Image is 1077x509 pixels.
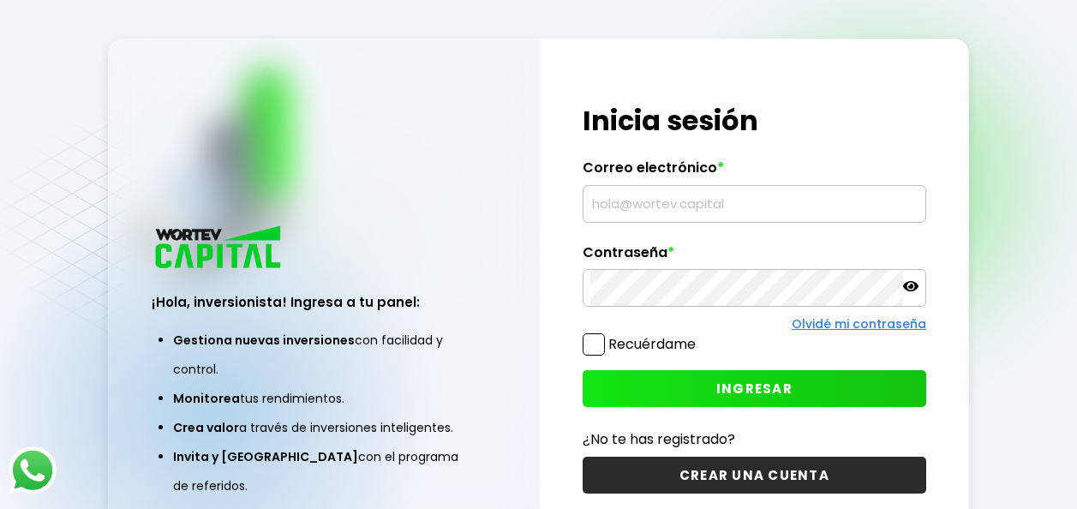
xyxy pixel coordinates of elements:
img: logo_wortev_capital [152,224,287,274]
span: Gestiona nuevas inversiones [173,332,355,349]
span: Invita y [GEOGRAPHIC_DATA] [173,448,358,465]
p: ¿No te has registrado? [583,428,926,450]
img: logos_whatsapp-icon.242b2217.svg [9,446,57,494]
button: INGRESAR [583,370,926,407]
li: con el programa de referidos. [173,442,474,500]
li: a través de inversiones inteligentes. [173,413,474,442]
a: ¿No te has registrado?CREAR UNA CUENTA [583,428,926,494]
h1: Inicia sesión [583,100,926,141]
input: hola@wortev.capital [590,186,918,222]
label: Contraseña [583,244,926,270]
label: Recuérdame [608,334,696,354]
span: Monitorea [173,390,240,407]
span: INGRESAR [716,380,793,398]
li: tus rendimientos. [173,384,474,413]
a: Olvidé mi contraseña [792,315,926,332]
button: CREAR UNA CUENTA [583,457,926,494]
span: Crea valor [173,419,239,436]
li: con facilidad y control. [173,326,474,384]
h3: ¡Hola, inversionista! Ingresa a tu panel: [152,292,495,312]
label: Correo electrónico [583,159,926,185]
